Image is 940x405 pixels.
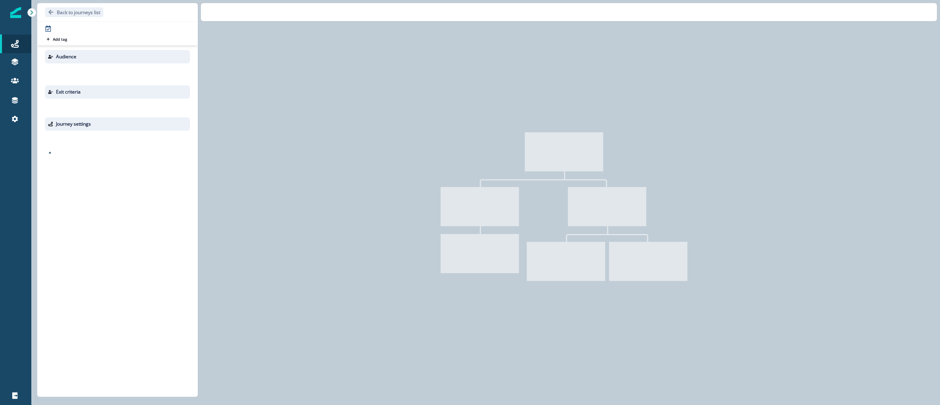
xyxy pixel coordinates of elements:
[53,37,67,41] p: Add tag
[56,88,81,95] p: Exit criteria
[45,36,69,42] button: Add tag
[45,7,103,17] button: Go back
[57,9,100,16] p: Back to journeys list
[56,53,76,60] p: Audience
[10,7,21,18] img: Inflection
[56,121,91,128] p: Journey settings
